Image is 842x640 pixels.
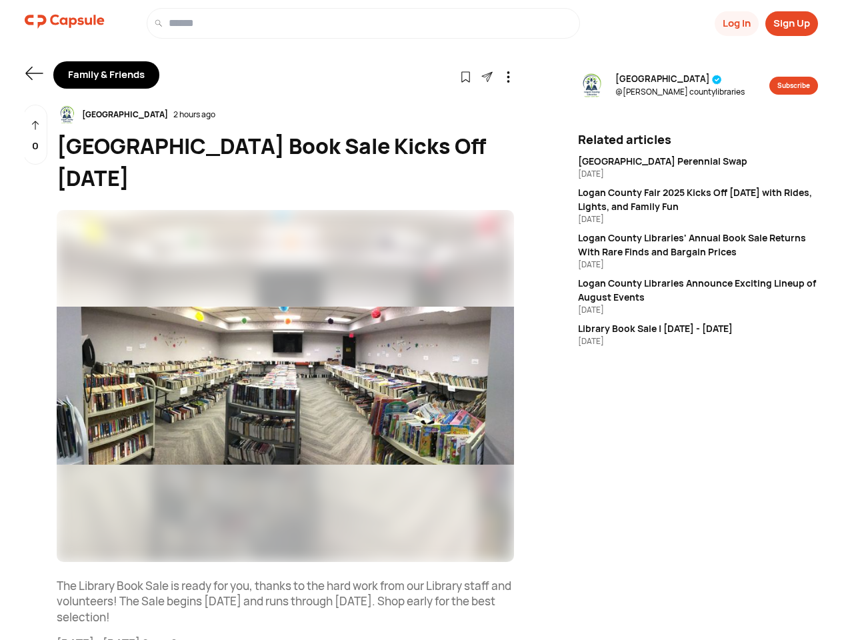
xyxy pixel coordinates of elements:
[578,335,818,347] div: [DATE]
[578,213,818,225] div: [DATE]
[32,139,39,154] p: 0
[53,61,159,89] div: Family & Friends
[578,168,818,180] div: [DATE]
[578,259,818,271] div: [DATE]
[173,109,215,121] div: 2 hours ago
[615,73,745,86] span: [GEOGRAPHIC_DATA]
[57,578,514,625] p: The Library Book Sale is ready for you, thanks to the hard work from our Library staff and volunt...
[712,75,722,85] img: tick
[578,321,818,335] div: Library Book Sale | [DATE] - [DATE]
[57,105,77,125] img: resizeImage
[578,231,818,259] div: Logan County Libraries' Annual Book Sale Returns With Rare Finds and Bargain Prices
[57,130,514,194] div: [GEOGRAPHIC_DATA] Book Sale Kicks Off [DATE]
[77,109,173,121] div: [GEOGRAPHIC_DATA]
[578,131,818,149] div: Related articles
[578,276,818,304] div: Logan County Libraries Announce Exciting Lineup of August Events
[578,304,818,316] div: [DATE]
[715,11,759,36] button: Log In
[578,154,818,168] div: [GEOGRAPHIC_DATA] Perennial Swap
[769,77,818,95] button: Subscribe
[25,8,105,39] a: logo
[578,185,818,213] div: Logan County Fair 2025 Kicks Off [DATE] with Rides, Lights, and Family Fun
[57,210,514,562] img: resizeImage
[615,86,745,98] span: @ [PERSON_NAME] countylibraries
[765,11,818,36] button: Sign Up
[25,8,105,35] img: logo
[578,72,605,99] img: resizeImage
